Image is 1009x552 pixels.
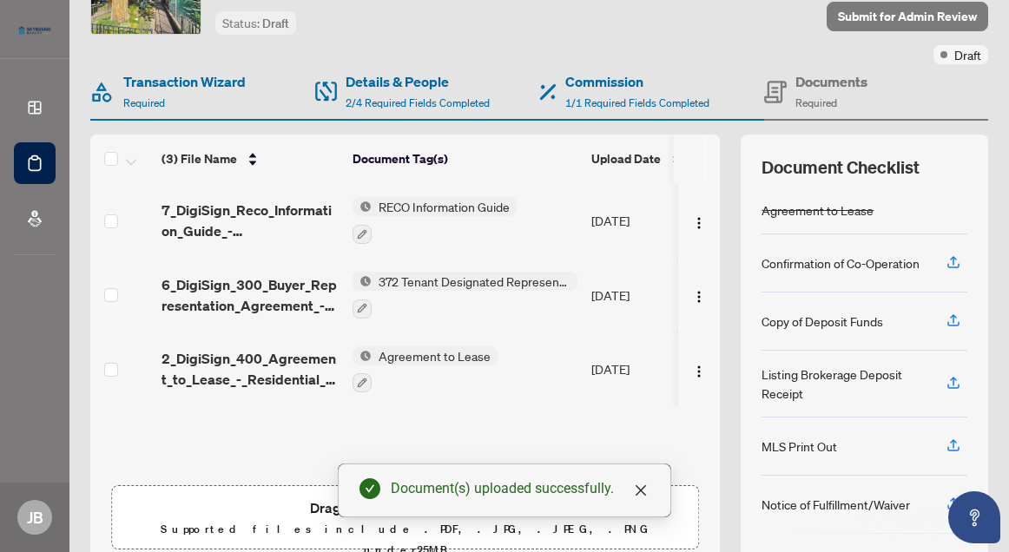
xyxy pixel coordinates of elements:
div: MLS Print Out [762,437,837,456]
div: Document(s) uploaded successfully. [391,478,650,499]
span: close [634,483,648,497]
th: (3) File Name [155,135,346,183]
button: Open asap [948,491,1000,543]
span: 372 Tenant Designated Representation Agreement with Company Schedule A [372,272,577,291]
a: Close [631,481,650,500]
button: Logo [685,355,713,383]
span: 7_DigiSign_Reco_Information_Guide_-_RECO_Forms.pdf [162,200,339,241]
td: [DATE] [584,332,706,407]
span: Upload Date [591,149,661,168]
div: Agreement to Lease [762,200,874,220]
td: [DATE] [584,183,706,258]
span: Submit for Admin Review [838,3,977,30]
h4: Transaction Wizard [123,71,246,92]
td: [DATE] [584,258,706,332]
img: Status Icon [353,272,372,291]
span: 6_DigiSign_300_Buyer_Representation_Agreement_-_Authority_for_Purchase_or_Lease_-_A_-_PropTx-[PER... [162,274,339,316]
span: JB [27,505,43,529]
img: logo [14,22,56,39]
div: Status: [215,11,296,35]
span: check-circle [359,478,380,499]
th: Upload Date [584,135,706,183]
span: RECO Information Guide [372,197,517,216]
div: Confirmation of Co-Operation [762,253,920,273]
h4: Commission [565,71,709,92]
span: 1/1 Required Fields Completed [565,96,709,109]
button: Status Icon372 Tenant Designated Representation Agreement with Company Schedule A [353,272,577,319]
button: Submit for Admin Review [827,2,988,31]
span: Draft [954,45,981,64]
span: Draft [262,16,289,31]
th: Document Tag(s) [346,135,584,183]
img: Status Icon [353,197,372,216]
span: Required [123,96,165,109]
div: Notice of Fulfillment/Waiver [762,495,910,514]
button: Status IconRECO Information Guide [353,197,517,244]
button: Logo [685,207,713,234]
img: Status Icon [353,346,372,365]
button: Status IconAgreement to Lease [353,346,498,393]
img: Logo [692,290,706,304]
h4: Documents [795,71,867,92]
img: Logo [692,365,706,378]
span: 2_DigiSign_400_Agreement_to_Lease_-_Residential_-_PropTx-[PERSON_NAME].pdf [162,348,339,390]
img: Logo [692,216,706,230]
div: Copy of Deposit Funds [762,312,883,331]
h4: Details & People [346,71,490,92]
div: Listing Brokerage Deposit Receipt [762,365,926,403]
span: Document Checklist [762,155,920,180]
span: (3) File Name [162,149,237,168]
span: 2/4 Required Fields Completed [346,96,490,109]
span: Required [795,96,837,109]
button: Logo [685,281,713,309]
span: Drag & Drop or [310,496,501,519]
span: Agreement to Lease [372,346,498,365]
